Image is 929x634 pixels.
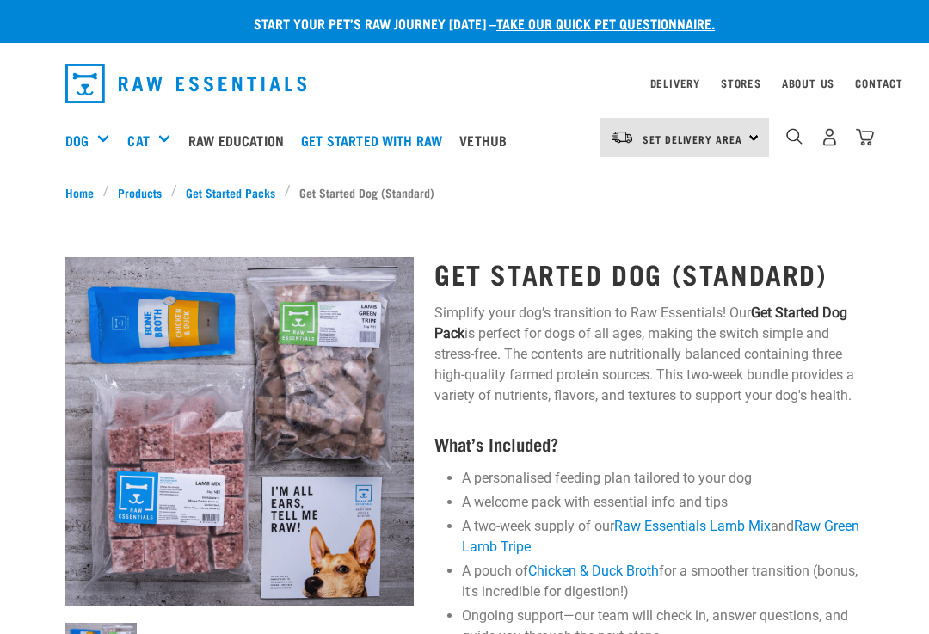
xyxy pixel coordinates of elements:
[855,80,903,86] a: Contact
[643,136,742,142] span: Set Delivery Area
[721,80,761,86] a: Stores
[434,303,864,406] p: Simplify your dog’s transition to Raw Essentials! Our is perfect for dogs of all ages, making the...
[184,106,297,175] a: Raw Education
[856,128,874,146] img: home-icon@2x.png
[611,130,634,145] img: van-moving.png
[127,130,149,151] a: Cat
[52,57,877,110] nav: dropdown navigation
[65,183,864,201] nav: breadcrumbs
[462,516,864,557] li: A two-week supply of our and
[782,80,834,86] a: About Us
[462,492,864,513] li: A welcome pack with essential info and tips
[462,561,864,602] li: A pouch of for a smoother transition (bonus, it's incredible for digestion!)
[614,518,771,534] a: Raw Essentials Lamb Mix
[528,563,659,579] a: Chicken & Duck Broth
[177,183,285,201] a: Get Started Packs
[297,106,455,175] a: Get started with Raw
[109,183,171,201] a: Products
[786,128,803,145] img: home-icon-1@2x.png
[462,518,859,555] a: Raw Green Lamb Tripe
[650,80,700,86] a: Delivery
[434,439,558,448] strong: What’s Included?
[821,128,839,146] img: user.png
[65,257,414,606] img: NSP Dog Standard Update
[434,258,864,289] h1: Get Started Dog (Standard)
[65,130,89,151] a: Dog
[455,106,520,175] a: Vethub
[65,64,306,103] img: Raw Essentials Logo
[496,19,715,27] a: take our quick pet questionnaire.
[434,305,847,342] strong: Get Started Dog Pack
[462,468,864,489] li: A personalised feeding plan tailored to your dog
[65,183,103,201] a: Home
